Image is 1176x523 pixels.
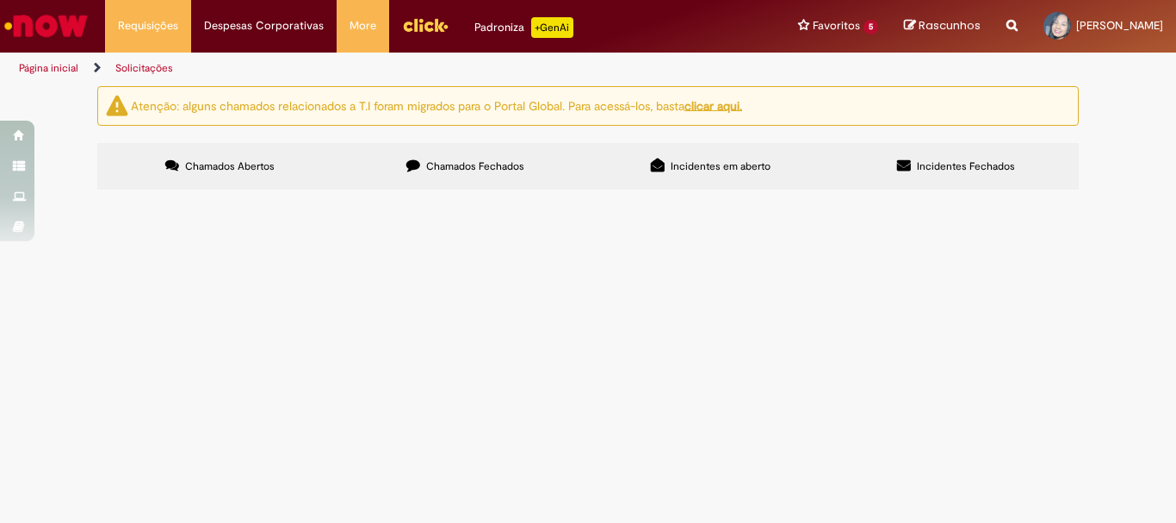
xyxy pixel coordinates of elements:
span: Despesas Corporativas [204,17,324,34]
a: clicar aqui. [684,97,742,113]
ul: Trilhas de página [13,53,771,84]
p: +GenAi [531,17,573,38]
div: Padroniza [474,17,573,38]
img: click_logo_yellow_360x200.png [402,12,449,38]
a: Página inicial [19,61,78,75]
a: Rascunhos [904,18,981,34]
span: Favoritos [813,17,860,34]
span: More [350,17,376,34]
span: Incidentes Fechados [917,159,1015,173]
span: Rascunhos [919,17,981,34]
span: [PERSON_NAME] [1076,18,1163,33]
span: Chamados Fechados [426,159,524,173]
span: 5 [863,20,878,34]
ng-bind-html: Atenção: alguns chamados relacionados a T.I foram migrados para o Portal Global. Para acessá-los,... [131,97,742,113]
span: Requisições [118,17,178,34]
a: Solicitações [115,61,173,75]
img: ServiceNow [2,9,90,43]
span: Incidentes em aberto [671,159,771,173]
span: Chamados Abertos [185,159,275,173]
